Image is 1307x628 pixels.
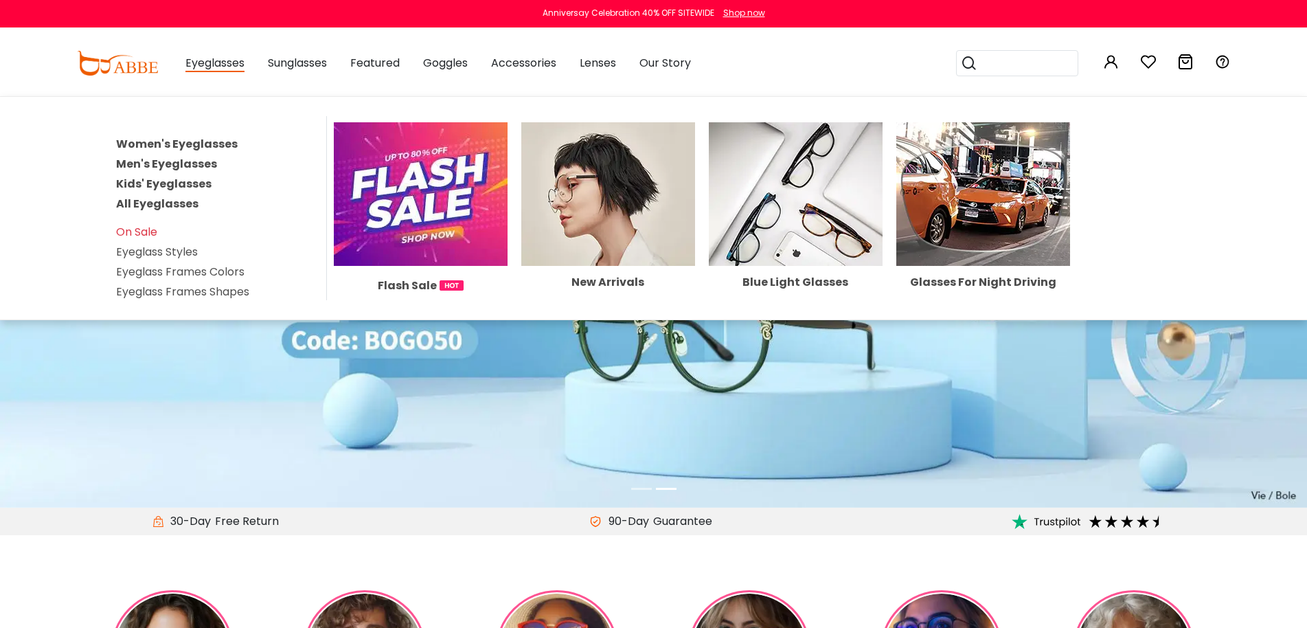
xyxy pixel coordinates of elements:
span: Flash Sale [378,277,437,294]
a: Kids' Eyeglasses [116,176,212,192]
a: Shop now [716,7,765,19]
div: Guarantee [649,513,716,530]
span: Sunglasses [268,55,327,71]
div: Blue Light Glasses [709,277,883,288]
a: Glasses For Night Driving [896,186,1070,288]
img: Flash Sale [334,122,508,266]
span: Accessories [491,55,556,71]
span: Lenses [580,55,616,71]
a: Blue Light Glasses [709,186,883,288]
a: Eyeglass Frames Colors [116,264,245,280]
div: New Arrivals [521,277,695,288]
span: Goggles [423,55,468,71]
a: Women's Eyeglasses [116,136,238,152]
div: Anniversay Celebration 40% OFF SITEWIDE [543,7,714,19]
a: New Arrivals [521,186,695,288]
span: 90-Day [602,513,649,530]
a: Men's Eyeglasses [116,156,217,172]
div: Free Return [211,513,283,530]
a: Eyeglass Frames Shapes [116,284,249,300]
a: Eyeglass Styles [116,244,198,260]
img: New Arrivals [521,122,695,266]
span: 30-Day [163,513,211,530]
div: Shop now [723,7,765,19]
a: All Eyeglasses [116,196,198,212]
img: abbeglasses.com [77,51,158,76]
a: Flash Sale [334,186,508,294]
img: Blue Light Glasses [709,122,883,266]
img: Glasses For Night Driving [896,122,1070,266]
img: 1724998894317IetNH.gif [440,280,464,291]
div: Glasses For Night Driving [896,277,1070,288]
span: Our Story [639,55,691,71]
span: Featured [350,55,400,71]
a: On Sale [116,224,157,240]
span: Eyeglasses [185,55,245,72]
